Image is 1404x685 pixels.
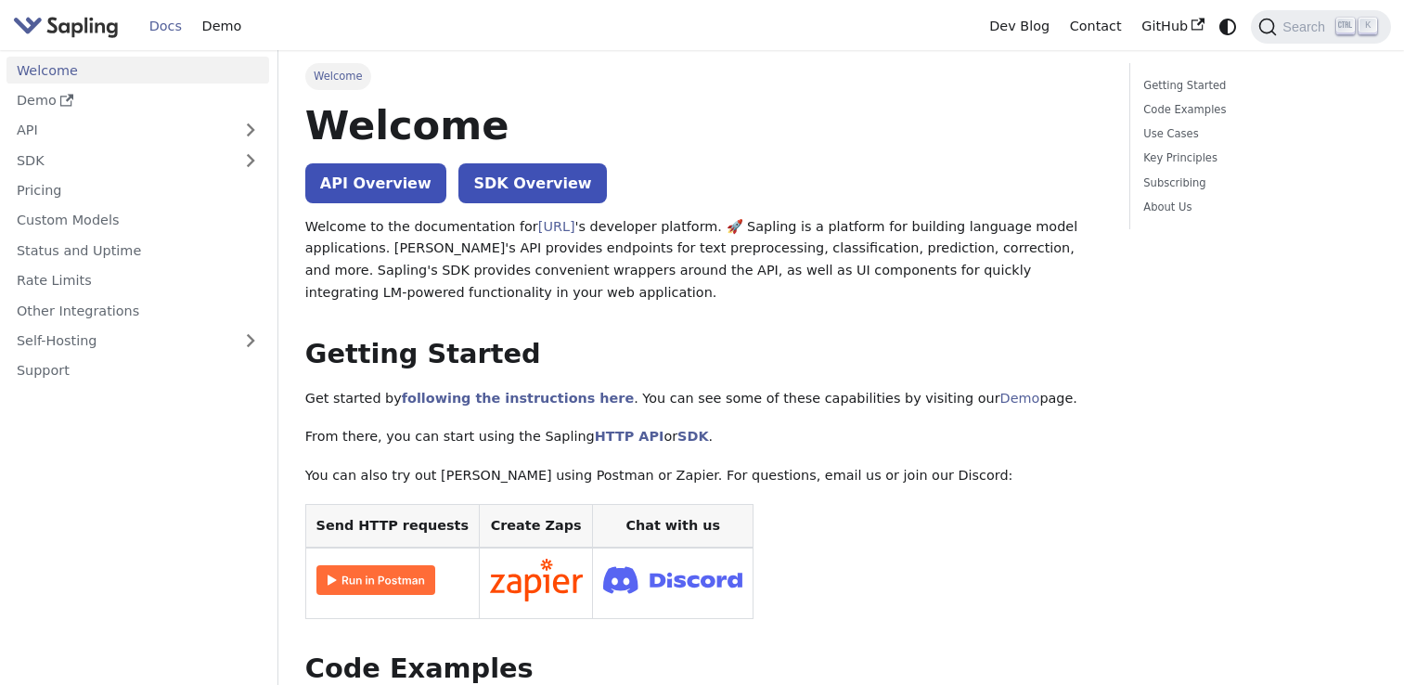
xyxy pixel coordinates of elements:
button: Expand sidebar category 'SDK' [232,147,269,174]
button: Expand sidebar category 'API' [232,117,269,144]
th: Chat with us [593,504,754,548]
a: API Overview [305,163,446,203]
a: Pricing [6,177,269,204]
button: Switch between dark and light mode (currently system mode) [1215,13,1242,40]
a: SDK Overview [458,163,606,203]
p: Welcome to the documentation for 's developer platform. 🚀 Sapling is a platform for building lang... [305,216,1102,304]
img: Sapling.ai [13,13,119,40]
a: Contact [1060,12,1132,41]
a: Code Examples [1143,101,1371,119]
a: Demo [192,12,251,41]
a: SDK [677,429,708,444]
p: Get started by . You can see some of these capabilities by visiting our page. [305,388,1102,410]
kbd: K [1359,18,1377,34]
a: API [6,117,232,144]
a: Other Integrations [6,297,269,324]
a: Demo [6,87,269,114]
p: You can also try out [PERSON_NAME] using Postman or Zapier. For questions, email us or join our D... [305,465,1102,487]
a: Status and Uptime [6,237,269,264]
a: Welcome [6,57,269,84]
a: About Us [1143,199,1371,216]
nav: Breadcrumbs [305,63,1102,89]
th: Create Zaps [479,504,593,548]
a: Use Cases [1143,125,1371,143]
a: Dev Blog [979,12,1059,41]
a: Subscribing [1143,174,1371,192]
a: HTTP API [595,429,664,444]
img: Connect in Zapier [490,559,583,601]
a: Key Principles [1143,149,1371,167]
p: From there, you can start using the Sapling or . [305,426,1102,448]
h1: Welcome [305,100,1102,150]
a: [URL] [538,219,575,234]
a: Sapling.ai [13,13,125,40]
a: Rate Limits [6,267,269,294]
a: Getting Started [1143,77,1371,95]
a: Support [6,357,269,384]
img: Join Discord [603,561,742,599]
h2: Getting Started [305,338,1102,371]
span: Search [1277,19,1336,34]
button: Search (Ctrl+K) [1251,10,1390,44]
a: GitHub [1131,12,1214,41]
a: Docs [139,12,192,41]
img: Run in Postman [316,565,435,595]
a: following the instructions here [402,391,634,406]
th: Send HTTP requests [305,504,479,548]
a: Custom Models [6,207,269,234]
a: Self-Hosting [6,328,269,355]
span: Welcome [305,63,371,89]
a: SDK [6,147,232,174]
a: Demo [1000,391,1040,406]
